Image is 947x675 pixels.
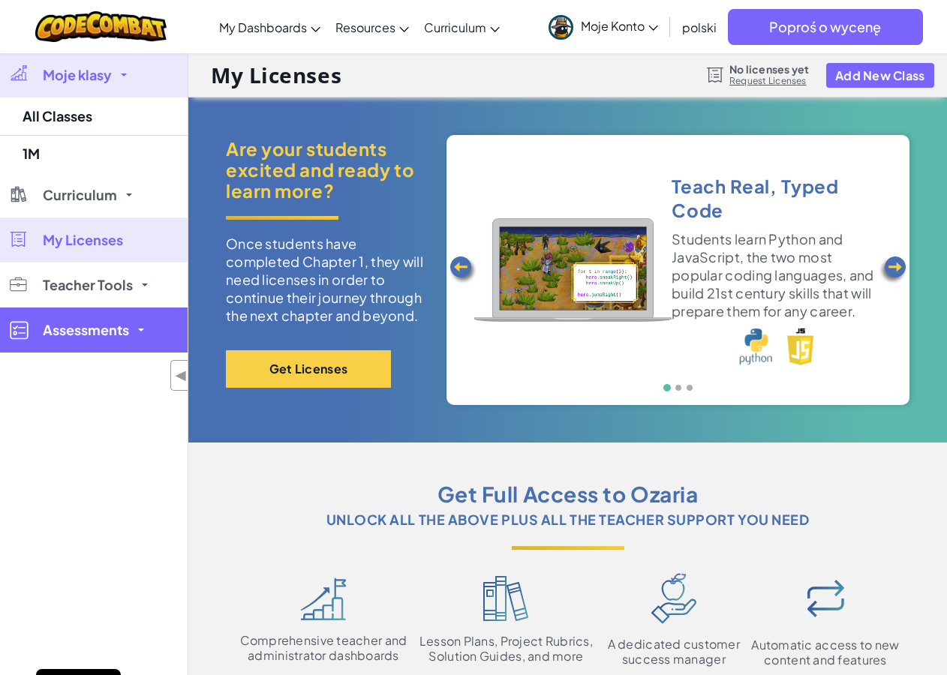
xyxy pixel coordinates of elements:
img: Device_1.png [474,218,672,322]
span: Unlock all the above plus all the teacher support you need [326,508,810,531]
p: Once students have completed Chapter 1, they will need licenses in order to continue their journe... [226,235,424,325]
span: Automatic access to new content and features [749,637,902,667]
img: python_logo.png [739,328,771,365]
a: My Dashboards [212,7,328,47]
a: Request Licenses [729,75,809,87]
span: Moje klasy [43,68,112,82]
span: Moje Konto [581,18,658,34]
a: Poproś o wycenę [728,9,923,45]
span: Teacher Tools [43,278,133,292]
img: Arrow_Left.png [878,255,908,285]
button: Get Licenses [226,350,391,388]
span: No licenses yet [729,63,809,75]
span: Teach Real, Typed Code [672,175,839,221]
img: CodeCombat logo [35,11,167,42]
img: IconLessonPlans.svg [483,576,528,621]
span: My Licenses [43,233,123,247]
a: Curriculum [416,7,507,47]
a: Moje Konto [541,3,666,50]
img: javascript_logo.png [787,328,814,365]
img: IconCustomerSuccess.svg [651,573,696,624]
img: avatar [549,15,573,40]
span: Get Full Access to Ozaria [437,480,699,508]
span: Resources [335,19,395,35]
span: Comprehensive teacher and administrator dashboards [233,633,413,663]
a: Resources [328,7,416,47]
span: polski [682,19,717,35]
span: Curriculum [424,19,486,35]
span: Assessments [43,323,129,337]
img: Arrow_Left.png [448,255,478,285]
span: Curriculum [43,188,117,202]
h1: My Licenses [211,61,341,89]
img: IconAutomaticAccess.svg [799,572,852,625]
p: Students learn Python and JavaScript, the two most popular coding languages, and build 21st centu... [672,230,882,320]
span: Are your students excited and ready to learn more? [226,138,424,201]
button: Add New Class [826,63,934,88]
span: A dedicated customer success manager [599,637,749,667]
span: ◀ [175,364,188,386]
span: Lesson Plans, Project Rubrics, Solution Guides, and more [413,634,599,664]
a: polski [675,7,724,47]
img: IconDashboard.svg [300,577,347,620]
span: My Dashboards [219,19,307,35]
